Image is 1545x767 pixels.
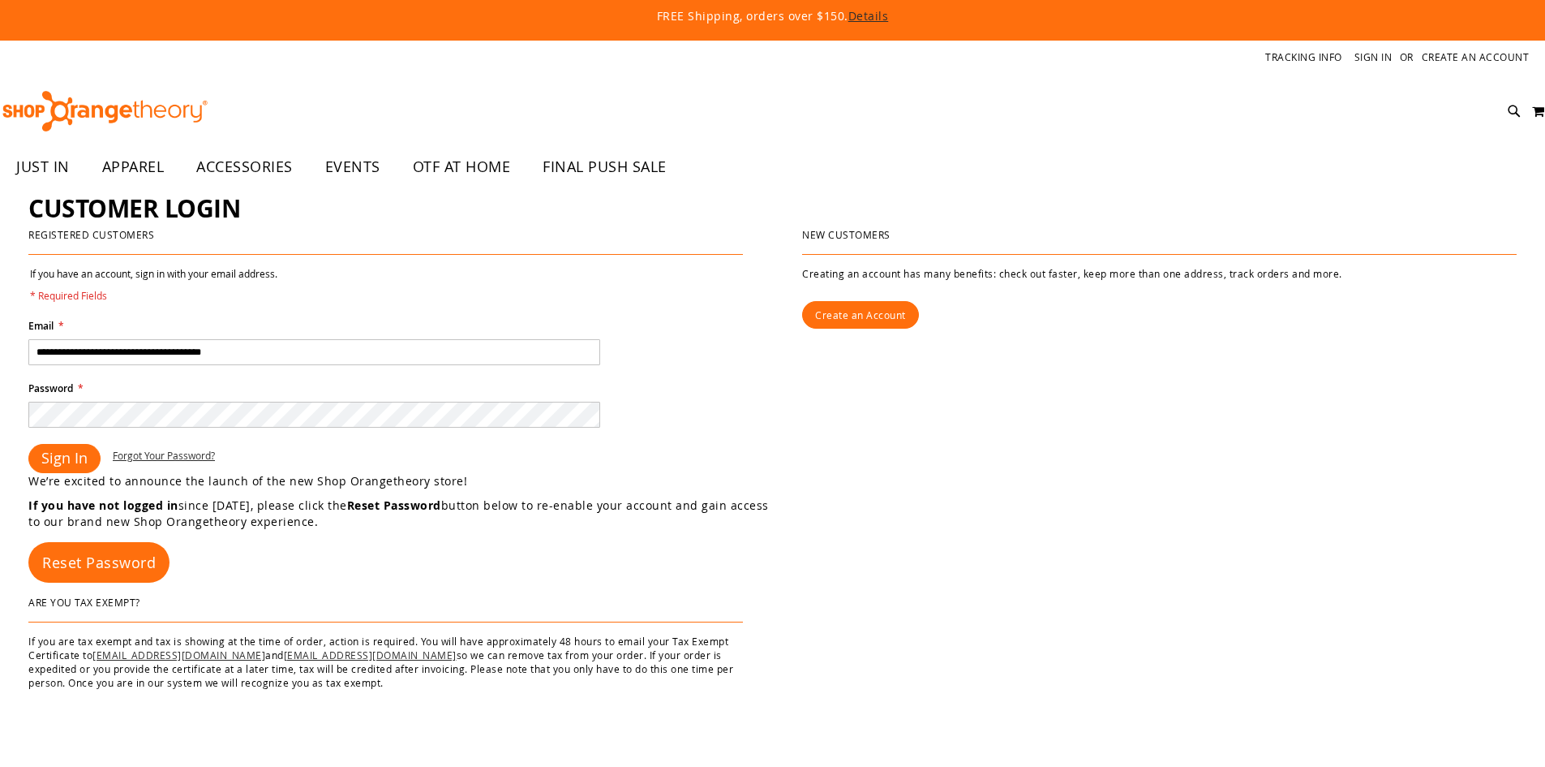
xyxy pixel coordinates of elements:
strong: Reset Password [347,498,441,513]
a: [EMAIL_ADDRESS][DOMAIN_NAME] [284,649,457,661]
strong: New Customers [802,228,891,241]
strong: Registered Customers [28,228,154,241]
a: Sign In [1354,50,1393,64]
span: Reset Password [42,553,156,572]
span: EVENTS [325,149,380,185]
legend: If you have an account, sign in with your email address. [28,267,279,303]
span: Email [28,319,54,333]
p: FREE Shipping, orders over $150. [286,8,1260,24]
span: Password [28,381,73,395]
button: Sign In [28,444,101,473]
a: Details [848,8,889,24]
span: Customer Login [28,192,240,225]
p: Creating an account has many benefits: check out faster, keep more than one address, track orders... [802,267,1517,281]
a: Tracking Info [1265,50,1342,64]
a: [EMAIL_ADDRESS][DOMAIN_NAME] [92,649,265,661]
a: Create an Account [1422,50,1530,64]
span: FINAL PUSH SALE [543,149,667,185]
a: OTF AT HOME [397,149,527,186]
span: * Required Fields [30,289,277,303]
a: Forgot Your Password? [113,449,215,463]
p: since [DATE], please click the button below to re-enable your account and gain access to our bran... [28,498,773,530]
a: EVENTS [309,149,397,186]
a: APPAREL [86,149,181,186]
span: ACCESSORIES [196,149,293,185]
strong: Are You Tax Exempt? [28,596,140,609]
p: We’re excited to announce the launch of the new Shop Orangetheory store! [28,473,773,489]
a: FINAL PUSH SALE [526,149,683,186]
span: Sign In [41,448,88,468]
span: OTF AT HOME [413,149,511,185]
strong: If you have not logged in [28,498,178,513]
a: ACCESSORIES [180,149,309,186]
span: Create an Account [815,308,906,321]
span: JUST IN [16,149,70,185]
p: If you are tax exempt and tax is showing at the time of order, action is required. You will have ... [28,635,743,691]
a: Create an Account [802,301,919,329]
a: Reset Password [28,542,170,583]
span: APPAREL [102,149,165,185]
